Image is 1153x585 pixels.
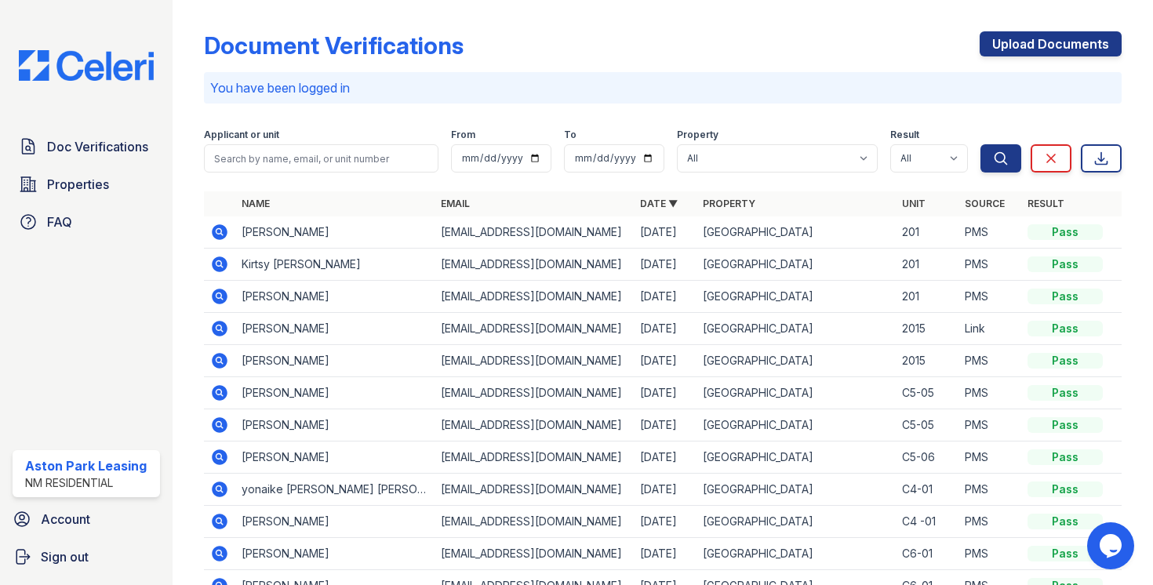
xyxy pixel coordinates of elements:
[1028,546,1103,561] div: Pass
[958,377,1021,409] td: PMS
[235,377,435,409] td: [PERSON_NAME]
[697,377,896,409] td: [GEOGRAPHIC_DATA]
[435,216,634,249] td: [EMAIL_ADDRESS][DOMAIN_NAME]
[958,538,1021,570] td: PMS
[235,281,435,313] td: [PERSON_NAME]
[634,249,697,281] td: [DATE]
[235,474,435,506] td: yonaike [PERSON_NAME] [PERSON_NAME]
[697,345,896,377] td: [GEOGRAPHIC_DATA]
[210,78,1115,97] p: You have been logged in
[697,538,896,570] td: [GEOGRAPHIC_DATA]
[6,541,166,572] a: Sign out
[47,175,109,194] span: Properties
[958,441,1021,474] td: PMS
[242,198,270,209] a: Name
[896,281,958,313] td: 201
[634,506,697,538] td: [DATE]
[640,198,678,209] a: Date ▼
[896,474,958,506] td: C4-01
[896,409,958,441] td: C5-05
[697,441,896,474] td: [GEOGRAPHIC_DATA]
[435,281,634,313] td: [EMAIL_ADDRESS][DOMAIN_NAME]
[896,313,958,345] td: 2015
[204,144,438,173] input: Search by name, email, or unit number
[435,474,634,506] td: [EMAIL_ADDRESS][DOMAIN_NAME]
[902,198,926,209] a: Unit
[896,441,958,474] td: C5-06
[1028,417,1103,433] div: Pass
[435,538,634,570] td: [EMAIL_ADDRESS][DOMAIN_NAME]
[697,281,896,313] td: [GEOGRAPHIC_DATA]
[451,129,475,141] label: From
[896,377,958,409] td: C5-05
[634,345,697,377] td: [DATE]
[47,137,148,156] span: Doc Verifications
[958,249,1021,281] td: PMS
[634,313,697,345] td: [DATE]
[1028,289,1103,304] div: Pass
[1028,256,1103,272] div: Pass
[980,31,1122,56] a: Upload Documents
[1028,224,1103,240] div: Pass
[235,313,435,345] td: [PERSON_NAME]
[697,313,896,345] td: [GEOGRAPHIC_DATA]
[890,129,919,141] label: Result
[435,441,634,474] td: [EMAIL_ADDRESS][DOMAIN_NAME]
[13,206,160,238] a: FAQ
[235,538,435,570] td: [PERSON_NAME]
[1028,481,1103,497] div: Pass
[25,475,147,491] div: NM Residential
[896,216,958,249] td: 201
[896,249,958,281] td: 201
[634,409,697,441] td: [DATE]
[564,129,576,141] label: To
[41,510,90,529] span: Account
[204,129,279,141] label: Applicant or unit
[435,377,634,409] td: [EMAIL_ADDRESS][DOMAIN_NAME]
[697,249,896,281] td: [GEOGRAPHIC_DATA]
[958,506,1021,538] td: PMS
[703,198,755,209] a: Property
[697,506,896,538] td: [GEOGRAPHIC_DATA]
[435,409,634,441] td: [EMAIL_ADDRESS][DOMAIN_NAME]
[6,50,166,81] img: CE_Logo_Blue-a8612792a0a2168367f1c8372b55b34899dd931a85d93a1a3d3e32e68fde9ad4.png
[896,506,958,538] td: C4 -01
[235,506,435,538] td: [PERSON_NAME]
[235,409,435,441] td: [PERSON_NAME]
[13,131,160,162] a: Doc Verifications
[958,345,1021,377] td: PMS
[965,198,1005,209] a: Source
[441,198,470,209] a: Email
[13,169,160,200] a: Properties
[634,441,697,474] td: [DATE]
[435,345,634,377] td: [EMAIL_ADDRESS][DOMAIN_NAME]
[958,409,1021,441] td: PMS
[1028,198,1064,209] a: Result
[677,129,718,141] label: Property
[435,506,634,538] td: [EMAIL_ADDRESS][DOMAIN_NAME]
[25,456,147,475] div: Aston Park Leasing
[697,474,896,506] td: [GEOGRAPHIC_DATA]
[1028,353,1103,369] div: Pass
[1028,321,1103,336] div: Pass
[634,216,697,249] td: [DATE]
[1087,522,1137,569] iframe: chat widget
[47,213,72,231] span: FAQ
[1028,385,1103,401] div: Pass
[1028,514,1103,529] div: Pass
[958,216,1021,249] td: PMS
[435,313,634,345] td: [EMAIL_ADDRESS][DOMAIN_NAME]
[634,538,697,570] td: [DATE]
[235,441,435,474] td: [PERSON_NAME]
[435,249,634,281] td: [EMAIL_ADDRESS][DOMAIN_NAME]
[958,281,1021,313] td: PMS
[896,345,958,377] td: 2015
[896,538,958,570] td: C6-01
[235,216,435,249] td: [PERSON_NAME]
[1028,449,1103,465] div: Pass
[958,474,1021,506] td: PMS
[41,547,89,566] span: Sign out
[958,313,1021,345] td: Link
[235,345,435,377] td: [PERSON_NAME]
[6,503,166,535] a: Account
